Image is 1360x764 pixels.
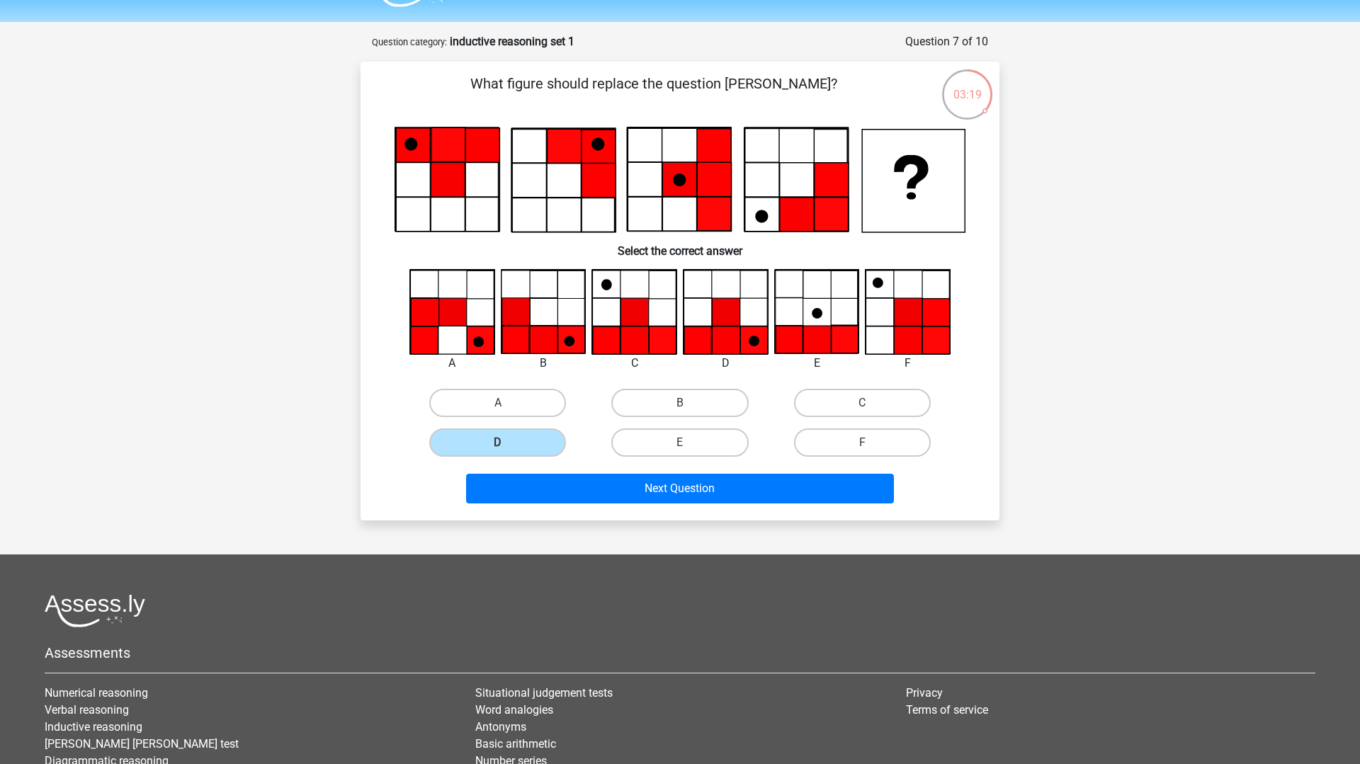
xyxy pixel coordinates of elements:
[611,389,748,417] label: B
[905,33,988,50] div: Question 7 of 10
[383,73,924,115] p: What figure should replace the question [PERSON_NAME]?
[475,720,526,734] a: Antonyms
[611,428,748,457] label: E
[429,428,566,457] label: D
[581,355,688,372] div: C
[45,686,148,700] a: Numerical reasoning
[906,686,943,700] a: Privacy
[941,68,994,103] div: 03:19
[45,644,1315,661] h5: Assessments
[399,355,506,372] div: A
[383,233,977,258] h6: Select the correct answer
[764,355,871,372] div: E
[372,37,447,47] small: Question category:
[475,686,613,700] a: Situational judgement tests
[794,428,931,457] label: F
[45,737,239,751] a: [PERSON_NAME] [PERSON_NAME] test
[45,703,129,717] a: Verbal reasoning
[854,355,961,372] div: F
[794,389,931,417] label: C
[45,720,142,734] a: Inductive reasoning
[45,594,145,627] img: Assessly logo
[906,703,988,717] a: Terms of service
[475,737,556,751] a: Basic arithmetic
[466,474,895,503] button: Next Question
[490,355,597,372] div: B
[672,355,779,372] div: D
[429,389,566,417] label: A
[450,35,574,48] strong: inductive reasoning set 1
[475,703,553,717] a: Word analogies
